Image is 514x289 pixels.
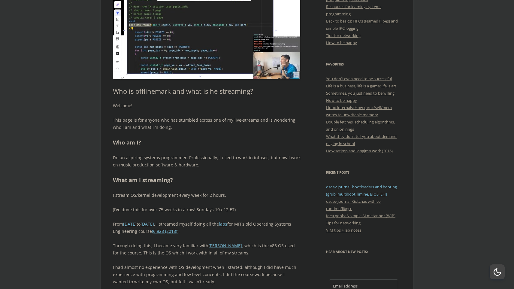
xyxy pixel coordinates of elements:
a: Life is a business; life is a game; life is art [326,83,396,89]
a: labs [219,221,227,227]
h3: Hear about new posts: [326,248,401,255]
a: Tips for networking [326,33,361,38]
a: Idea pools: A simple AI metaphor (WIP) [326,213,395,218]
p: This page is for anyone who has stumbled across one of my live-streams and is wondering who I am ... [113,117,301,131]
p: Through doing this, I became very familiar with , which is the x86 OS used for the course. This i... [113,242,301,257]
a: [DATE] [123,221,137,227]
a: Linux Internals: How /proc/self/mem writes to unwritable memory [326,105,392,117]
a: Back to basics: FIFOs (Named Pipes) and simple IPC logging [326,18,398,31]
a: Resources for learning systems programming [326,4,381,17]
p: I stream OS/kernel development every week for 2 hours. [113,192,301,199]
a: Double fetches, scheduling algorithms, and onion rings [326,119,395,132]
h2: What am I streaming? [113,176,301,184]
h3: Favorites [326,61,401,68]
a: How setjmp and longjmp work (2016) [326,148,393,154]
a: VIM tips + lab notes [326,227,361,233]
a: Tips for networking [326,220,361,226]
p: Welcome! [113,102,301,109]
a: How to be happy [326,98,357,103]
h2: Who am I? [113,138,301,147]
h3: Recent Posts [326,169,401,176]
a: What they don’t tell you about demand paging in school [326,134,397,146]
a: (6.828 (2018)) [152,228,178,234]
a: You don’t even need to be successful [326,76,392,81]
a: [PERSON_NAME] [208,243,242,248]
p: I’m an aspiring systems programmer. Professionally, I used to work in infosec, but now I work on ... [113,154,301,169]
h1: Who is offlinemark and what is he streaming? [113,87,301,95]
a: osdev journal: Gotchas with cc-runtime/libgcc [326,199,381,211]
p: (I’ve done this for over 75 weeks in a row! Sundays 10a-12 ET) [113,206,301,213]
p: From to , I streamed myself doing all the for MIT’s old Operating Systems Engineering course . [113,221,301,235]
a: Sometimes, you just need to be willing [326,90,395,96]
a: How to be happy [326,40,357,45]
a: [DATE] [141,221,154,227]
a: osdev journal: bootloaders and booting (grub, multiboot, limine, BIOS, EFI) [326,184,397,197]
p: I had almost no experience with OS development when I started, although I did have much experienc... [113,264,301,285]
